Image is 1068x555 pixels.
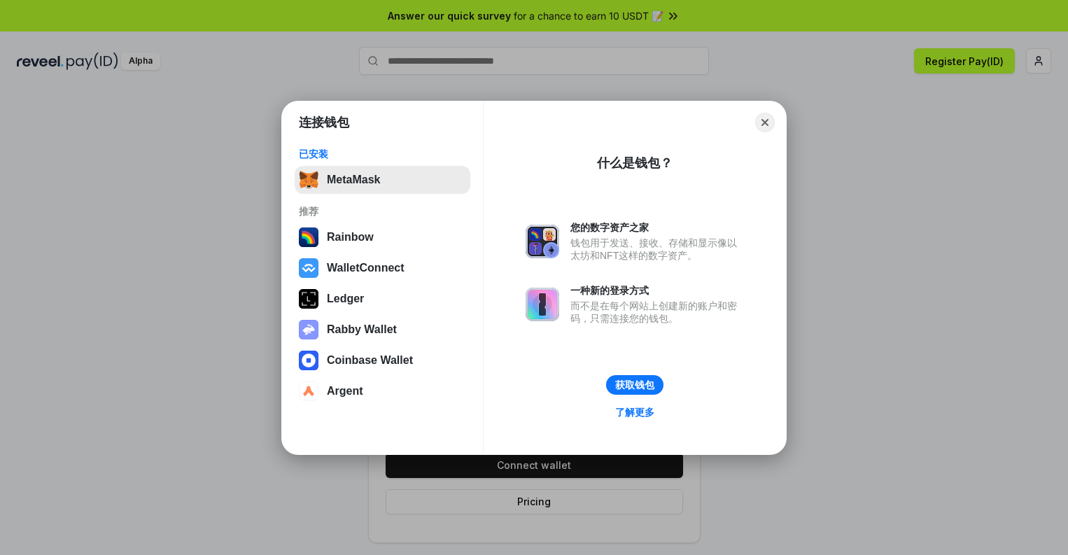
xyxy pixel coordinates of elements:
h1: 连接钱包 [299,114,349,131]
img: svg+xml,%3Csvg%20width%3D%2228%22%20height%3D%2228%22%20viewBox%3D%220%200%2028%2028%22%20fill%3D... [299,381,318,401]
div: Rabby Wallet [327,323,397,336]
img: svg+xml,%3Csvg%20xmlns%3D%22http%3A%2F%2Fwww.w3.org%2F2000%2Fsvg%22%20fill%3D%22none%22%20viewBox... [299,320,318,339]
div: 了解更多 [615,406,654,419]
img: svg+xml,%3Csvg%20xmlns%3D%22http%3A%2F%2Fwww.w3.org%2F2000%2Fsvg%22%20fill%3D%22none%22%20viewBox... [526,225,559,258]
button: MetaMask [295,166,470,194]
button: 获取钱包 [606,375,663,395]
div: 钱包用于发送、接收、存储和显示像以太坊和NFT这样的数字资产。 [570,237,744,262]
button: Coinbase Wallet [295,346,470,374]
img: svg+xml,%3Csvg%20xmlns%3D%22http%3A%2F%2Fwww.w3.org%2F2000%2Fsvg%22%20fill%3D%22none%22%20viewBox... [526,288,559,321]
button: Rainbow [295,223,470,251]
div: 已安装 [299,148,466,160]
div: Argent [327,385,363,398]
div: 一种新的登录方式 [570,284,744,297]
button: Rabby Wallet [295,316,470,344]
button: Close [755,113,775,132]
img: svg+xml,%3Csvg%20fill%3D%22none%22%20height%3D%2233%22%20viewBox%3D%220%200%2035%2033%22%20width%... [299,170,318,190]
button: Ledger [295,285,470,313]
button: WalletConnect [295,254,470,282]
div: 您的数字资产之家 [570,221,744,234]
div: 推荐 [299,205,466,218]
div: 什么是钱包？ [597,155,673,171]
button: Argent [295,377,470,405]
div: WalletConnect [327,262,405,274]
img: svg+xml,%3Csvg%20width%3D%22120%22%20height%3D%22120%22%20viewBox%3D%220%200%20120%20120%22%20fil... [299,227,318,247]
div: 获取钱包 [615,379,654,391]
div: 而不是在每个网站上创建新的账户和密码，只需连接您的钱包。 [570,300,744,325]
a: 了解更多 [607,403,663,421]
div: Rainbow [327,231,374,244]
img: svg+xml,%3Csvg%20xmlns%3D%22http%3A%2F%2Fwww.w3.org%2F2000%2Fsvg%22%20width%3D%2228%22%20height%3... [299,289,318,309]
div: Coinbase Wallet [327,354,413,367]
img: svg+xml,%3Csvg%20width%3D%2228%22%20height%3D%2228%22%20viewBox%3D%220%200%2028%2028%22%20fill%3D... [299,351,318,370]
div: MetaMask [327,174,380,186]
img: svg+xml,%3Csvg%20width%3D%2228%22%20height%3D%2228%22%20viewBox%3D%220%200%2028%2028%22%20fill%3D... [299,258,318,278]
div: Ledger [327,293,364,305]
